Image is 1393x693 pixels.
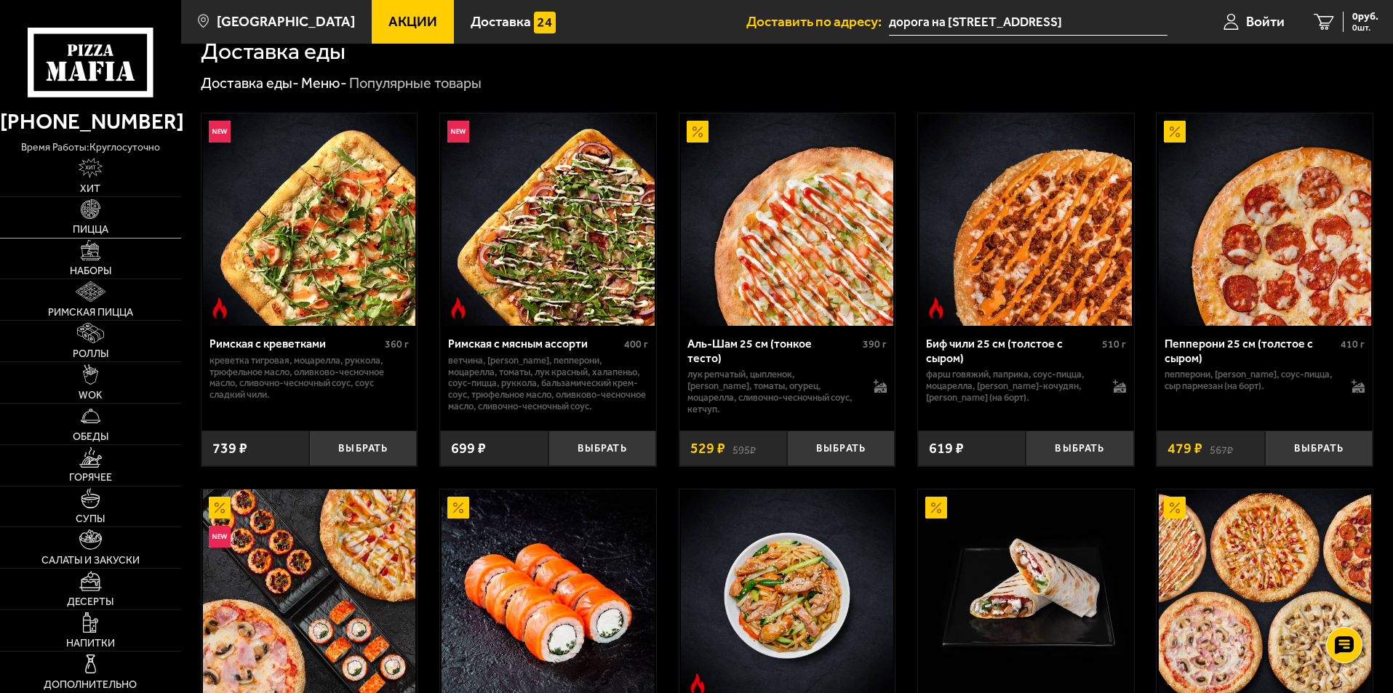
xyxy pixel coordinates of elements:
span: дорога на Турухтанные Острова, 10 [889,9,1168,36]
span: 360 г [385,338,409,350]
div: Пепперони 25 см (толстое с сыром) [1165,337,1337,364]
img: Акционный [447,497,469,518]
input: Ваш адрес доставки [889,9,1168,36]
span: Римская пицца [48,308,133,318]
span: 510 г [1102,338,1126,350]
span: Обеды [73,432,108,442]
img: Акционный [209,497,231,518]
img: Острое блюдо [209,297,231,319]
h1: Доставка еды [201,40,346,63]
p: креветка тигровая, моцарелла, руккола, трюфельное масло, оливково-чесночное масло, сливочно-чесно... [209,355,410,401]
span: Салаты и закуски [41,556,140,566]
img: Острое блюдо [447,297,469,319]
a: НовинкаОстрое блюдоРимская с мясным ассорти [440,113,656,326]
span: 0 руб. [1352,12,1378,22]
img: Акционный [1164,121,1186,143]
a: АкционныйПепперони 25 см (толстое с сыром) [1157,113,1373,326]
span: 739 ₽ [212,441,247,456]
img: Новинка [209,121,231,143]
span: Пицца [73,225,108,235]
a: Доставка еды- [201,74,299,92]
span: 410 г [1341,338,1365,350]
div: Римская с мясным ассорти [448,337,620,350]
span: Роллы [73,349,108,359]
span: WOK [79,390,103,401]
span: [GEOGRAPHIC_DATA] [217,15,355,28]
button: Выбрать [787,430,895,466]
img: Акционный [1164,497,1186,518]
span: Хит [80,184,100,194]
div: Римская с креветками [209,337,382,350]
span: 529 ₽ [690,441,725,456]
div: Биф чили 25 см (толстое с сыром) [926,337,1098,364]
img: 15daf4d41897b9f0e9f617042186c801.svg [534,12,556,33]
span: 400 г [624,338,648,350]
a: Меню- [301,74,347,92]
span: 0 шт. [1352,23,1378,32]
img: Аль-Шам 25 см (тонкое тесто) [681,113,893,326]
img: Пепперони 25 см (толстое с сыром) [1159,113,1371,326]
span: Акции [388,15,437,28]
p: фарш говяжий, паприка, соус-пицца, моцарелла, [PERSON_NAME]-кочудян, [PERSON_NAME] (на борт). [926,369,1098,404]
div: Аль-Шам 25 см (тонкое тесто) [687,337,860,364]
img: Римская с креветками [203,113,415,326]
span: Доставка [471,15,531,28]
img: Новинка [209,526,231,548]
img: Римская с мясным ассорти [442,113,654,326]
img: Акционный [925,497,947,518]
img: Биф чили 25 см (толстое с сыром) [919,113,1132,326]
span: 619 ₽ [929,441,964,456]
button: Выбрать [548,430,656,466]
p: лук репчатый, цыпленок, [PERSON_NAME], томаты, огурец, моцарелла, сливочно-чесночный соус, кетчуп. [687,369,860,415]
span: 699 ₽ [451,441,486,456]
span: Наборы [70,266,111,276]
a: АкционныйАль-Шам 25 см (тонкое тесто) [679,113,895,326]
img: Акционный [687,121,709,143]
p: пепперони, [PERSON_NAME], соус-пицца, сыр пармезан (на борт). [1165,369,1337,392]
span: Горячее [69,473,112,483]
span: Напитки [66,638,115,649]
img: Новинка [447,121,469,143]
a: НовинкаОстрое блюдоРимская с креветками [201,113,418,326]
span: 479 ₽ [1168,441,1202,456]
span: Дополнительно [44,680,137,690]
button: Выбрать [1026,430,1133,466]
a: Острое блюдоБиф чили 25 см (толстое с сыром) [918,113,1134,326]
p: ветчина, [PERSON_NAME], пепперони, моцарелла, томаты, лук красный, халапеньо, соус-пицца, руккола... [448,355,648,413]
div: Популярные товары [349,74,482,93]
s: 595 ₽ [733,441,756,456]
span: Войти [1246,15,1285,28]
img: Острое блюдо [925,297,947,319]
span: 390 г [863,338,887,350]
s: 567 ₽ [1210,441,1233,456]
span: Десерты [67,597,113,607]
span: Супы [76,514,105,524]
span: Доставить по адресу: [746,15,889,28]
button: Выбрать [309,430,417,466]
button: Выбрать [1265,430,1373,466]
